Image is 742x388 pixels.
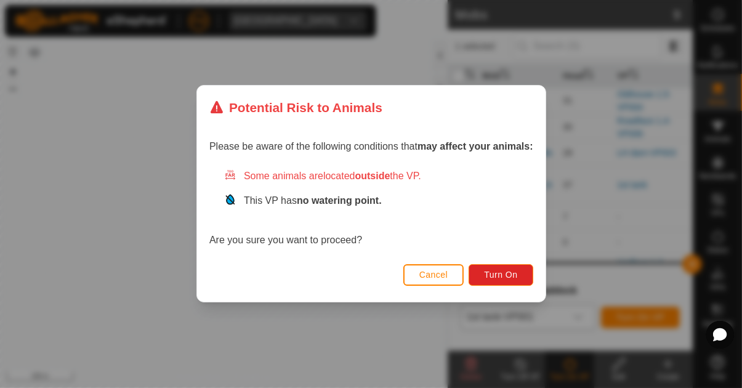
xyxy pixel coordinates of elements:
[417,142,533,152] strong: may affect your animals:
[244,196,382,206] span: This VP has
[469,264,533,286] button: Turn On
[209,142,533,152] span: Please be aware of the following conditions that
[355,171,390,182] strong: outside
[419,270,448,280] span: Cancel
[209,169,533,248] div: Are you sure you want to proceed?
[403,264,464,286] button: Cancel
[209,98,382,117] div: Potential Risk to Animals
[297,196,382,206] strong: no watering point.
[323,171,421,182] span: located the VP.
[484,270,517,280] span: Turn On
[224,169,533,184] div: Some animals are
